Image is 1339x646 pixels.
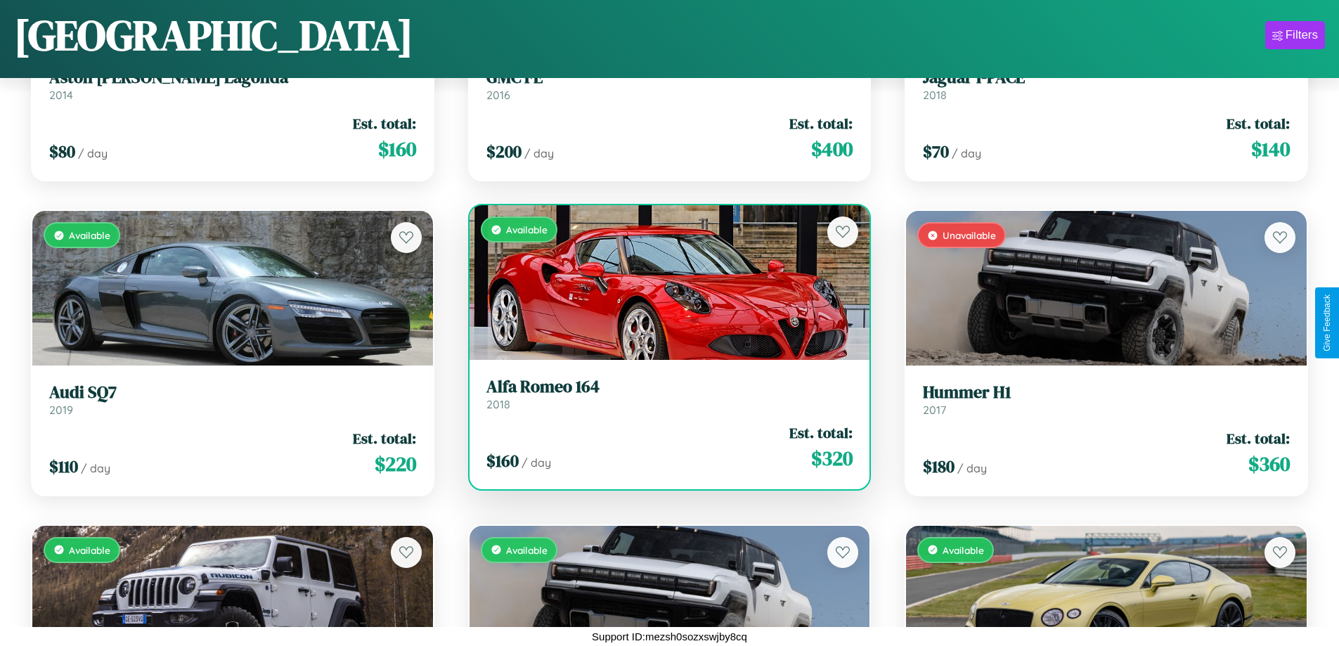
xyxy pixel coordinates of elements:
span: Est. total: [789,113,853,134]
span: Available [506,224,548,235]
span: 2018 [486,397,510,411]
span: Unavailable [943,229,996,241]
span: Available [69,229,110,241]
h3: Alfa Romeo 164 [486,377,853,397]
span: Available [943,544,984,556]
a: Jaguar I-PACE2018 [923,67,1290,102]
h3: Jaguar I-PACE [923,67,1290,88]
span: Available [69,544,110,556]
span: / day [524,146,554,160]
span: $ 110 [49,455,78,478]
span: $ 400 [811,135,853,163]
span: $ 180 [923,455,955,478]
h3: Aston [PERSON_NAME] Lagonda [49,67,416,88]
button: Filters [1265,21,1325,49]
span: 2016 [486,88,510,102]
h3: Hummer H1 [923,382,1290,403]
h1: [GEOGRAPHIC_DATA] [14,6,413,64]
div: Filters [1286,28,1318,42]
span: Est. total: [353,113,416,134]
span: 2019 [49,403,73,417]
span: Est. total: [353,428,416,448]
a: Audi SQ72019 [49,382,416,417]
a: Hummer H12017 [923,382,1290,417]
h3: GMC FE [486,67,853,88]
span: $ 220 [375,450,416,478]
a: GMC FE2016 [486,67,853,102]
span: Est. total: [789,422,853,443]
span: Est. total: [1227,428,1290,448]
span: Est. total: [1227,113,1290,134]
span: Available [506,544,548,556]
span: $ 70 [923,140,949,163]
a: Aston [PERSON_NAME] Lagonda2014 [49,67,416,102]
span: 2017 [923,403,946,417]
span: / day [957,461,987,475]
span: $ 320 [811,444,853,472]
span: $ 160 [486,449,519,472]
h3: Audi SQ7 [49,382,416,403]
span: $ 140 [1251,135,1290,163]
span: 2014 [49,88,73,102]
a: Alfa Romeo 1642018 [486,377,853,411]
span: $ 200 [486,140,522,163]
span: $ 80 [49,140,75,163]
span: / day [522,456,551,470]
span: / day [81,461,110,475]
span: $ 360 [1248,450,1290,478]
p: Support ID: mezsh0sozxswjby8cq [592,627,747,646]
span: 2018 [923,88,947,102]
div: Give Feedback [1322,295,1332,351]
span: / day [78,146,108,160]
span: $ 160 [378,135,416,163]
span: / day [952,146,981,160]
